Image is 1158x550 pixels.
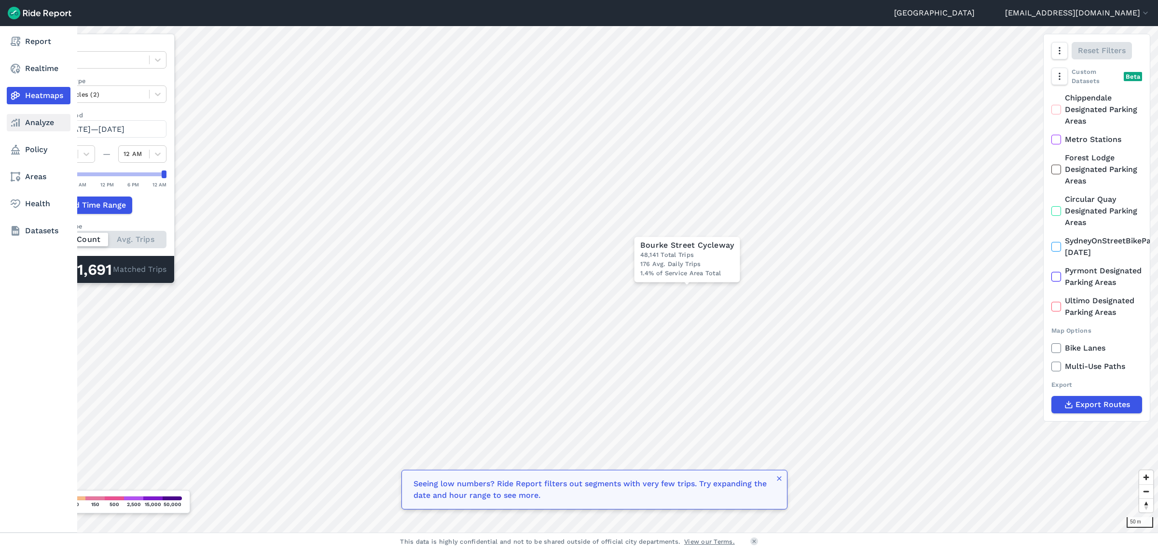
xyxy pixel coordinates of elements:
[7,141,70,158] a: Policy
[1005,7,1150,19] button: [EMAIL_ADDRESS][DOMAIN_NAME]
[47,222,166,231] div: Count Type
[894,7,975,19] a: [GEOGRAPHIC_DATA]
[1051,265,1142,288] label: Pyrmont Designated Parking Areas
[47,42,166,51] label: Data Type
[47,111,166,120] label: Data Period
[7,114,70,131] a: Analyze
[39,256,174,283] div: Matched Trips
[1072,42,1132,59] button: Reset Filters
[7,60,70,77] a: Realtime
[7,168,70,185] a: Areas
[1051,92,1142,127] label: Chippendale Designated Parking Areas
[1139,470,1153,484] button: Zoom in
[47,197,132,214] button: Add Time Range
[100,180,114,189] div: 12 PM
[1078,45,1126,56] span: Reset Filters
[1051,67,1142,85] div: Custom Datasets
[1051,235,1142,258] label: SydneyOnStreetBikeParking [DATE]
[7,195,70,212] a: Health
[7,222,70,240] a: Datasets
[152,180,166,189] div: 12 AM
[7,33,70,50] a: Report
[1051,361,1142,372] label: Multi-Use Paths
[1124,72,1142,81] div: Beta
[1051,152,1142,187] label: Forest Lodge Designated Parking Areas
[1051,326,1142,335] div: Map Options
[640,240,734,250] div: Bourke Street Cycleway
[7,87,70,104] a: Heatmaps
[31,26,1158,533] canvas: Map
[127,180,139,189] div: 6 PM
[1139,498,1153,512] button: Reset bearing to north
[95,148,118,160] div: —
[1051,295,1142,318] label: Ultimo Designated Parking Areas
[65,199,126,211] span: Add Time Range
[1051,396,1142,413] button: Export Routes
[74,180,86,189] div: 6 AM
[640,260,734,269] div: 176 Avg. Daily Trips
[640,250,734,259] div: 48,141 Total Trips
[47,76,166,85] label: Vehicle Type
[1075,399,1130,410] span: Export Routes
[47,120,166,138] button: [DATE]—[DATE]
[47,264,113,276] div: 3,541,691
[1051,194,1142,228] label: Circular Quay Designated Parking Areas
[65,125,124,134] span: [DATE]—[DATE]
[684,537,735,546] a: View our Terms.
[8,7,71,19] img: Ride Report
[1051,134,1142,145] label: Metro Stations
[1051,380,1142,389] div: Export
[640,269,734,278] div: 1.4% of Service Area Total
[1139,484,1153,498] button: Zoom out
[1127,517,1153,528] div: 50 m
[1051,342,1142,354] label: Bike Lanes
